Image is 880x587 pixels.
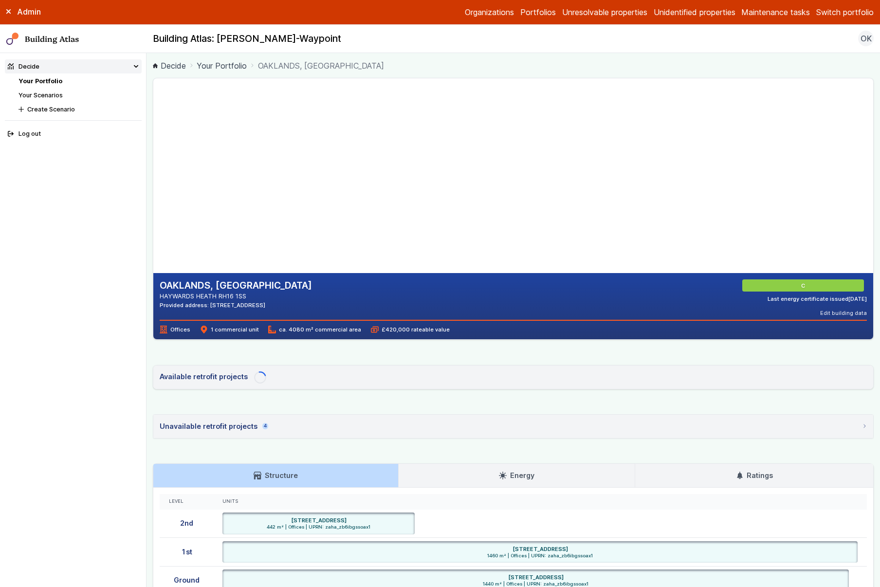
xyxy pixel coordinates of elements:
h6: [STREET_ADDRESS] [508,573,564,581]
span: 1460 m² | Offices | UPRN: zaha_zb6ibgssoax1 [226,553,855,559]
a: Unresolvable properties [562,6,647,18]
a: Your Scenarios [18,92,63,99]
div: Last energy certificate issued [768,295,867,303]
h3: Available retrofit projects [160,371,248,382]
a: Energy [399,464,635,487]
span: 4 [262,423,268,429]
button: OK [858,31,874,46]
a: Ratings [635,464,873,487]
a: Your Portfolio [18,77,62,85]
span: 1 commercial unit [200,326,259,333]
div: 2nd [160,510,213,538]
h6: [STREET_ADDRESS] [291,516,347,524]
h2: Building Atlas: [PERSON_NAME]-Waypoint [153,33,341,45]
div: 1st [160,538,213,567]
h2: OAKLANDS, [GEOGRAPHIC_DATA] [160,279,312,292]
span: OK [861,33,872,44]
span: C [803,282,807,290]
span: OAKLANDS, [GEOGRAPHIC_DATA] [258,60,384,72]
h6: [STREET_ADDRESS] [513,545,568,553]
h3: Structure [254,470,297,481]
time: [DATE] [848,295,867,302]
div: Provided address: [STREET_ADDRESS] [160,301,312,309]
div: Unavailable retrofit projects [160,421,268,432]
span: £420,000 rateable value [371,326,450,333]
a: Organizations [465,6,514,18]
a: Maintenance tasks [741,6,810,18]
span: 442 m² | Offices | UPRN: zaha_zb6ibgssoax1 [226,524,412,531]
a: Unidentified properties [654,6,735,18]
a: Available retrofit projects [153,365,874,389]
span: ca. 4080 m² commercial area [268,326,361,333]
img: main-0bbd2752.svg [6,33,19,45]
h3: Energy [499,470,534,481]
a: Structure [153,464,398,487]
a: Decide [153,60,186,72]
a: Your Portfolio [197,60,247,72]
a: Portfolios [520,6,556,18]
address: HAYWARDS HEATH RH16 1SS [160,292,312,301]
button: Edit building data [820,309,867,317]
button: Create Scenario [16,102,142,116]
span: Offices [160,326,190,333]
div: Decide [8,62,39,71]
h3: Ratings [736,470,773,481]
div: Level [169,498,204,505]
button: Log out [5,127,142,141]
div: Units [222,498,858,505]
summary: Decide [5,59,142,73]
summary: Unavailable retrofit projects4 [153,415,873,438]
button: Switch portfolio [816,6,874,18]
